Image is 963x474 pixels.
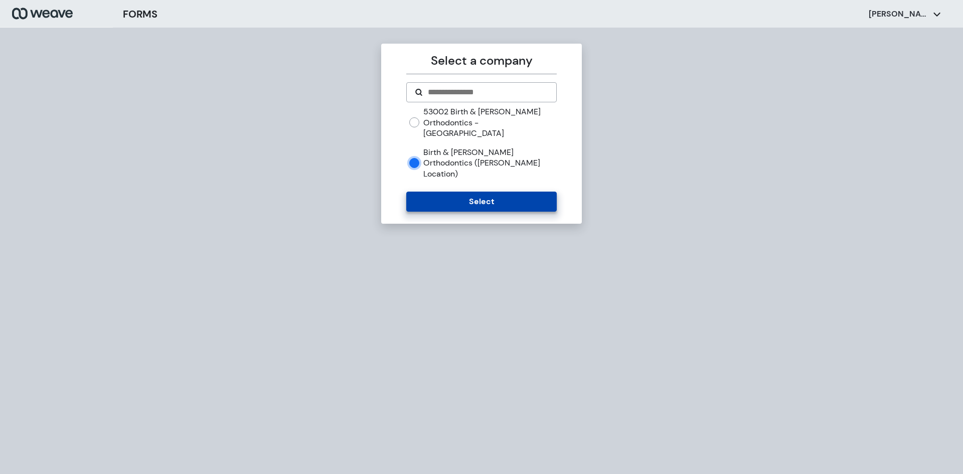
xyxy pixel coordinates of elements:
[423,106,556,139] label: 53002 Birth & [PERSON_NAME] Orthodontics - [GEOGRAPHIC_DATA]
[406,192,556,212] button: Select
[123,7,157,22] h3: FORMS
[869,9,929,20] p: [PERSON_NAME]
[406,52,556,70] p: Select a company
[427,86,548,98] input: Search
[423,147,556,180] label: Birth & [PERSON_NAME] Orthodontics ([PERSON_NAME] Location)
